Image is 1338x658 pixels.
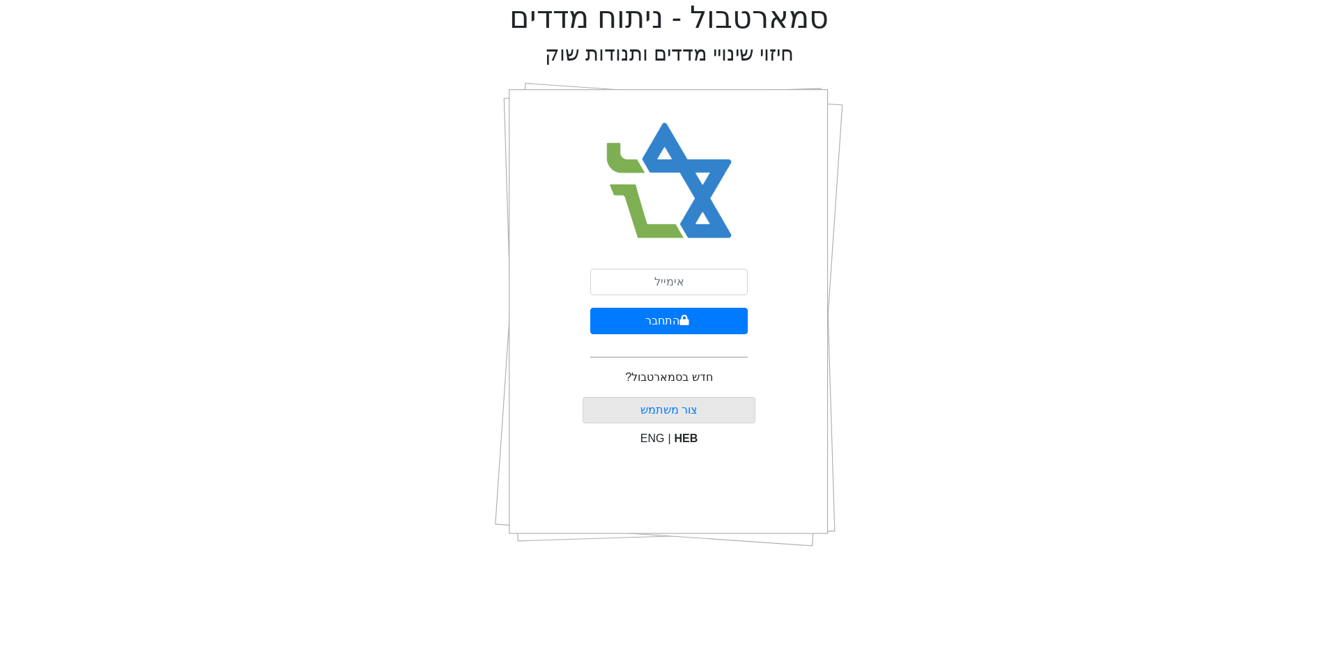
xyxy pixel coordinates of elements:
a: צור משתמש [640,404,698,416]
button: התחבר [590,308,748,334]
img: Smart Bull [594,104,745,258]
input: אימייל [590,269,748,295]
button: צור משתמש [583,397,756,423]
h2: חיזוי שינויי מדדים ותנודות שוק [545,42,794,66]
span: HEB [675,432,698,444]
span: ENG [640,432,665,444]
p: חדש בסמארטבול? [625,369,712,386]
span: | [668,432,670,444]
